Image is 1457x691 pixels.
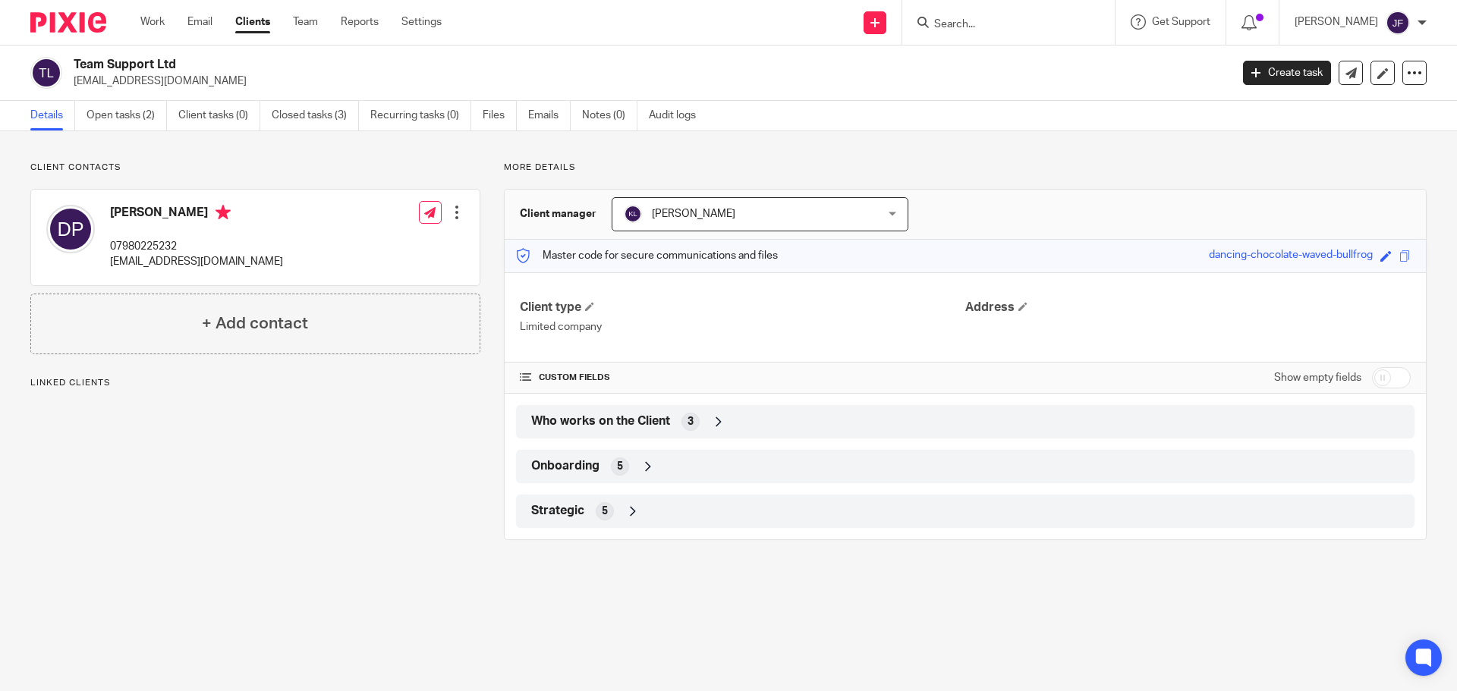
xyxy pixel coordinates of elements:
span: 5 [602,504,608,519]
span: [PERSON_NAME] [652,209,735,219]
h4: Address [965,300,1411,316]
a: Work [140,14,165,30]
a: Recurring tasks (0) [370,101,471,130]
img: svg%3E [1386,11,1410,35]
h4: [PERSON_NAME] [110,205,283,224]
a: Client tasks (0) [178,101,260,130]
span: Onboarding [531,458,599,474]
img: svg%3E [624,205,642,223]
h2: Team Support Ltd [74,57,991,73]
a: Audit logs [649,101,707,130]
a: Team [293,14,318,30]
a: Reports [341,14,379,30]
p: Client contacts [30,162,480,174]
div: dancing-chocolate-waved-bullfrog [1209,247,1373,265]
a: Clients [235,14,270,30]
a: Notes (0) [582,101,637,130]
span: 5 [617,459,623,474]
a: Email [187,14,212,30]
a: Open tasks (2) [87,101,167,130]
h4: Client type [520,300,965,316]
h3: Client manager [520,206,596,221]
span: Get Support [1152,17,1210,27]
span: Who works on the Client [531,413,670,429]
p: [EMAIL_ADDRESS][DOMAIN_NAME] [110,254,283,269]
a: Create task [1243,61,1331,85]
a: Closed tasks (3) [272,101,359,130]
img: svg%3E [46,205,95,253]
a: Files [483,101,517,130]
p: More details [504,162,1427,174]
a: Details [30,101,75,130]
a: Emails [528,101,571,130]
p: [PERSON_NAME] [1295,14,1378,30]
p: Linked clients [30,377,480,389]
img: svg%3E [30,57,62,89]
p: Master code for secure communications and files [516,248,778,263]
p: 07980225232 [110,239,283,254]
i: Primary [216,205,231,220]
span: 3 [688,414,694,429]
img: Pixie [30,12,106,33]
label: Show empty fields [1274,370,1361,385]
span: Strategic [531,503,584,519]
input: Search [933,18,1069,32]
a: Settings [401,14,442,30]
p: Limited company [520,319,965,335]
p: [EMAIL_ADDRESS][DOMAIN_NAME] [74,74,1220,89]
h4: CUSTOM FIELDS [520,372,965,384]
h4: + Add contact [202,312,308,335]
